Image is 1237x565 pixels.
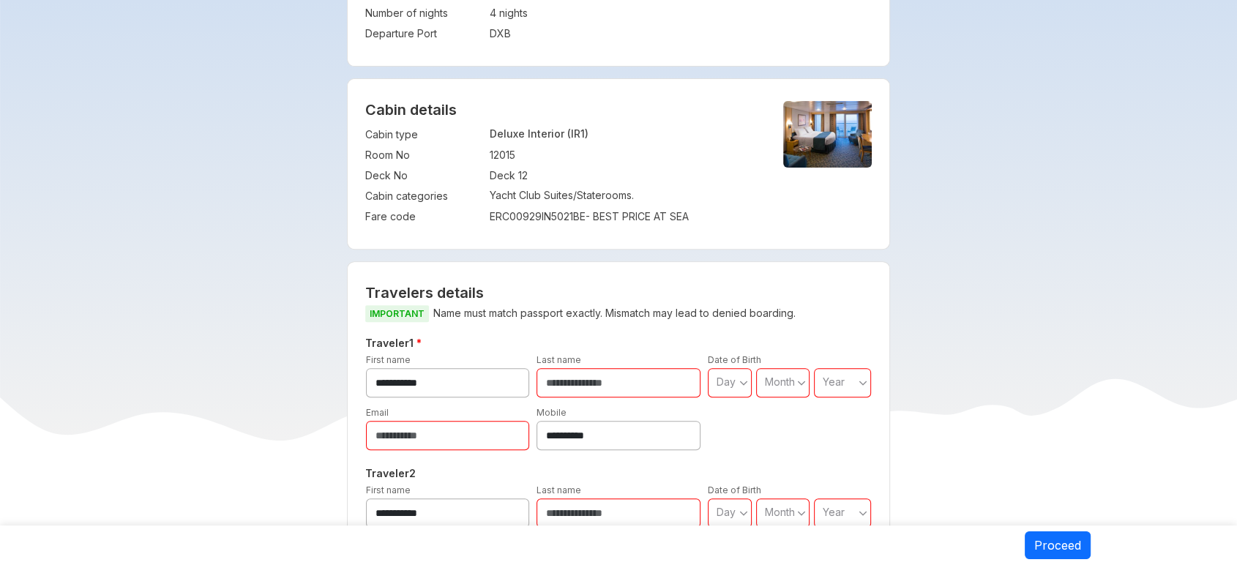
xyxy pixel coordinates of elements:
[765,375,795,388] span: Month
[859,506,867,520] svg: angle down
[366,484,411,495] label: First name
[739,506,748,520] svg: angle down
[482,3,490,23] td: :
[366,407,389,418] label: Email
[490,209,759,224] div: ERC00929IN5021BE - BEST PRICE AT SEA
[537,407,567,418] label: Mobile
[490,23,872,44] td: DXB
[482,145,490,165] td: :
[365,101,872,119] h4: Cabin details
[482,186,490,206] td: :
[365,124,482,145] td: Cabin type
[365,23,482,44] td: Departure Port
[717,375,736,388] span: Day
[365,3,482,23] td: Number of nights
[482,206,490,227] td: :
[490,145,759,165] td: 12015
[365,206,482,227] td: Fare code
[482,124,490,145] td: :
[362,465,875,482] h5: Traveler 2
[482,165,490,186] td: :
[797,375,806,390] svg: angle down
[859,375,867,390] svg: angle down
[365,165,482,186] td: Deck No
[482,23,490,44] td: :
[365,305,429,322] span: IMPORTANT
[365,145,482,165] td: Room No
[823,375,845,388] span: Year
[537,484,581,495] label: Last name
[717,506,736,518] span: Day
[366,354,411,365] label: First name
[765,506,795,518] span: Month
[567,127,588,140] span: (IR1)
[1025,531,1091,559] button: Proceed
[490,3,872,23] td: 4 nights
[739,375,748,390] svg: angle down
[537,354,581,365] label: Last name
[490,165,759,186] td: Deck 12
[797,506,806,520] svg: angle down
[823,506,845,518] span: Year
[362,334,875,352] h5: Traveler 1
[365,186,482,206] td: Cabin categories
[490,189,759,201] p: Yacht Club Suites/Staterooms.
[365,284,872,302] h2: Travelers details
[365,304,872,323] p: Name must match passport exactly. Mismatch may lead to denied boarding.
[708,484,761,495] label: Date of Birth
[490,127,759,140] p: Deluxe Interior
[708,354,761,365] label: Date of Birth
